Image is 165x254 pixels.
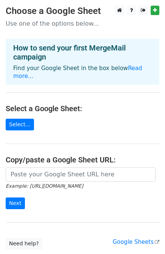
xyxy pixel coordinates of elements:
[6,155,159,164] h4: Copy/paste a Google Sheet URL:
[6,238,42,249] a: Need help?
[6,167,156,182] input: Paste your Google Sheet URL here
[113,239,159,245] a: Google Sheets
[13,65,142,80] a: Read more...
[13,43,152,61] h4: How to send your first MergeMail campaign
[127,218,165,254] iframe: Chat Widget
[6,6,159,17] h3: Choose a Google Sheet
[6,104,159,113] h4: Select a Google Sheet:
[6,197,25,209] input: Next
[6,119,34,130] a: Select...
[6,20,159,28] p: Use one of the options below...
[6,183,83,189] small: Example: [URL][DOMAIN_NAME]
[13,64,152,80] p: Find your Google Sheet in the box below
